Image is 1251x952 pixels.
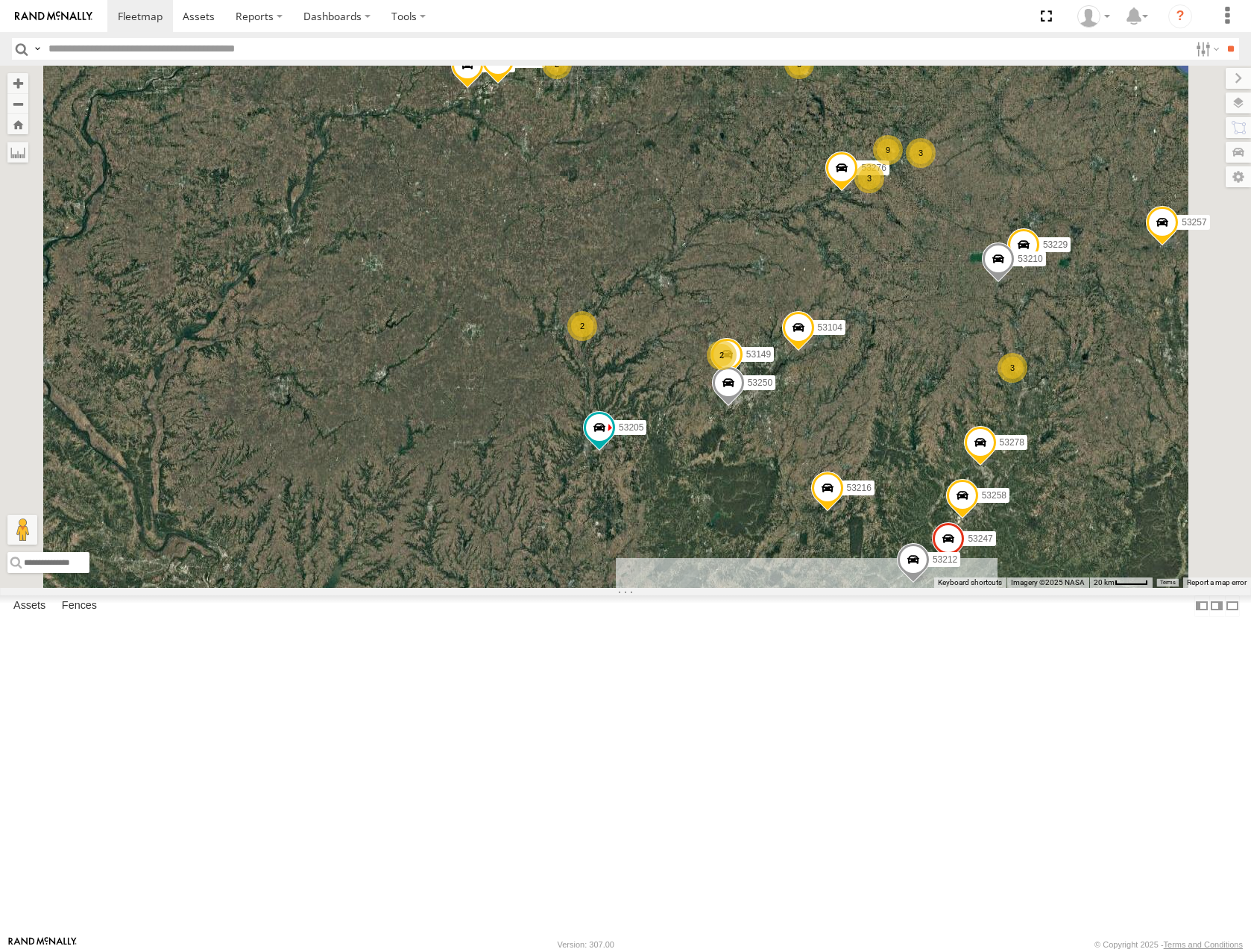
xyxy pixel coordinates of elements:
span: 53212 [933,554,957,565]
a: Terms (opens in new tab) [1160,579,1176,585]
label: Search Query [31,38,43,60]
button: Zoom Home [7,114,28,134]
div: 2 [542,49,572,79]
label: Measure [7,142,28,163]
a: Visit our Website [8,937,77,952]
span: 20 km [1094,578,1115,586]
span: 53250 [748,378,772,388]
div: Miky Transport [1072,5,1115,28]
span: 53276 [861,163,886,173]
div: 3 [854,163,884,193]
label: Assets [6,596,53,617]
div: 2 [567,311,597,341]
span: 53216 [847,483,872,493]
div: Version: 307.00 [558,940,614,949]
span: 53205 [619,422,643,433]
div: © Copyright 2025 - [1094,940,1243,949]
i: ? [1168,4,1192,28]
button: Zoom out [7,93,28,114]
img: rand-logo.svg [15,11,92,22]
span: 53257 [1182,217,1206,228]
button: Map Scale: 20 km per 41 pixels [1089,577,1153,588]
a: Report a map error [1187,578,1247,586]
button: Drag Pegman onto the map to open Street View [7,515,37,545]
button: Keyboard shortcuts [938,577,1002,588]
span: 53258 [982,490,1006,501]
div: 3 [998,353,1027,383]
span: 53104 [818,322,842,333]
div: 2 [707,340,737,370]
span: 53210 [1018,254,1042,264]
span: Imagery ©2025 NASA [1011,578,1085,586]
div: 9 [873,135,903,165]
span: 53229 [1043,239,1068,250]
label: Dock Summary Table to the Right [1209,595,1224,617]
a: Terms and Conditions [1164,940,1243,949]
label: Dock Summary Table to the Left [1194,595,1209,617]
div: 3 [784,49,814,79]
label: Search Filter Options [1190,38,1222,60]
span: 53149 [746,349,771,360]
div: 3 [906,138,936,168]
span: 53278 [1000,437,1024,448]
button: Zoom in [7,73,28,93]
label: Fences [54,596,104,617]
label: Map Settings [1226,166,1251,187]
span: 53247 [968,533,992,544]
label: Hide Summary Table [1225,595,1240,617]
